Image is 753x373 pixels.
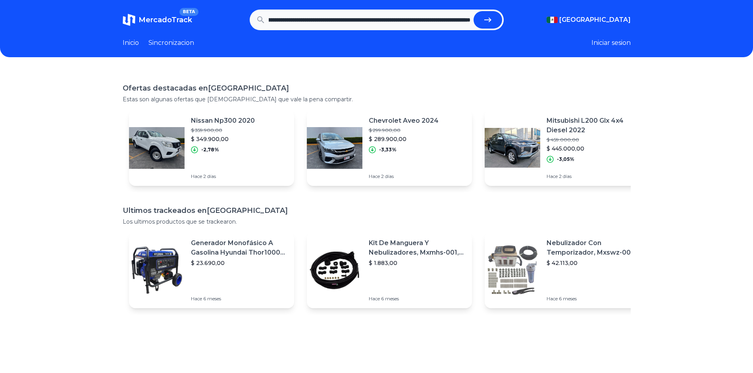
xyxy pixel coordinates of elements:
[123,95,631,103] p: Estas son algunas ofertas que [DEMOGRAPHIC_DATA] que vale la pena compartir.
[369,135,439,143] p: $ 289.900,00
[191,259,288,267] p: $ 23.690,00
[547,259,643,267] p: $ 42.113,00
[123,38,139,48] a: Inicio
[123,218,631,226] p: Los ultimos productos que se trackearon.
[129,232,294,308] a: Featured imageGenerador Monofásico A Gasolina Hyundai Thor10000 P 11.5 Kw$ 23.690,00Hace 6 meses
[129,120,185,176] img: Featured image
[379,147,397,153] p: -3,33%
[369,116,439,126] p: Chevrolet Aveo 2024
[547,238,643,257] p: Nebulizador Con Temporizador, Mxswz-009, 50m, 40 Boquillas
[191,116,255,126] p: Nissan Np300 2020
[485,110,650,186] a: Featured imageMitsubishi L200 Glx 4x4 Diesel 2022$ 459.000,00$ 445.000,00-3,05%Hace 2 días
[307,232,472,308] a: Featured imageKit De Manguera Y Nebulizadores, Mxmhs-001, 6m, 6 Tees, 8 Bo$ 1.883,00Hace 6 meses
[547,17,558,23] img: Mexico
[129,110,294,186] a: Featured imageNissan Np300 2020$ 359.900,00$ 349.900,00-2,78%Hace 2 días
[369,173,439,180] p: Hace 2 días
[191,127,255,133] p: $ 359.900,00
[547,15,631,25] button: [GEOGRAPHIC_DATA]
[191,173,255,180] p: Hace 2 días
[485,232,650,308] a: Featured imageNebulizador Con Temporizador, Mxswz-009, 50m, 40 Boquillas$ 42.113,00Hace 6 meses
[369,296,466,302] p: Hace 6 meses
[123,83,631,94] h1: Ofertas destacadas en [GEOGRAPHIC_DATA]
[547,173,643,180] p: Hace 2 días
[307,120,362,176] img: Featured image
[191,296,288,302] p: Hace 6 meses
[148,38,194,48] a: Sincronizacion
[191,135,255,143] p: $ 349.900,00
[485,242,540,298] img: Featured image
[369,127,439,133] p: $ 299.900,00
[191,238,288,257] p: Generador Monofásico A Gasolina Hyundai Thor10000 P 11.5 Kw
[179,8,198,16] span: BETA
[547,296,643,302] p: Hace 6 meses
[129,242,185,298] img: Featured image
[123,14,192,26] a: MercadoTrackBETA
[139,15,192,24] span: MercadoTrack
[201,147,219,153] p: -2,78%
[559,15,631,25] span: [GEOGRAPHIC_DATA]
[369,259,466,267] p: $ 1.883,00
[485,120,540,176] img: Featured image
[123,205,631,216] h1: Ultimos trackeados en [GEOGRAPHIC_DATA]
[591,38,631,48] button: Iniciar sesion
[307,242,362,298] img: Featured image
[547,137,643,143] p: $ 459.000,00
[547,116,643,135] p: Mitsubishi L200 Glx 4x4 Diesel 2022
[307,110,472,186] a: Featured imageChevrolet Aveo 2024$ 299.900,00$ 289.900,00-3,33%Hace 2 días
[123,14,135,26] img: MercadoTrack
[547,145,643,153] p: $ 445.000,00
[369,238,466,257] p: Kit De Manguera Y Nebulizadores, Mxmhs-001, 6m, 6 Tees, 8 Bo
[557,156,574,162] p: -3,05%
